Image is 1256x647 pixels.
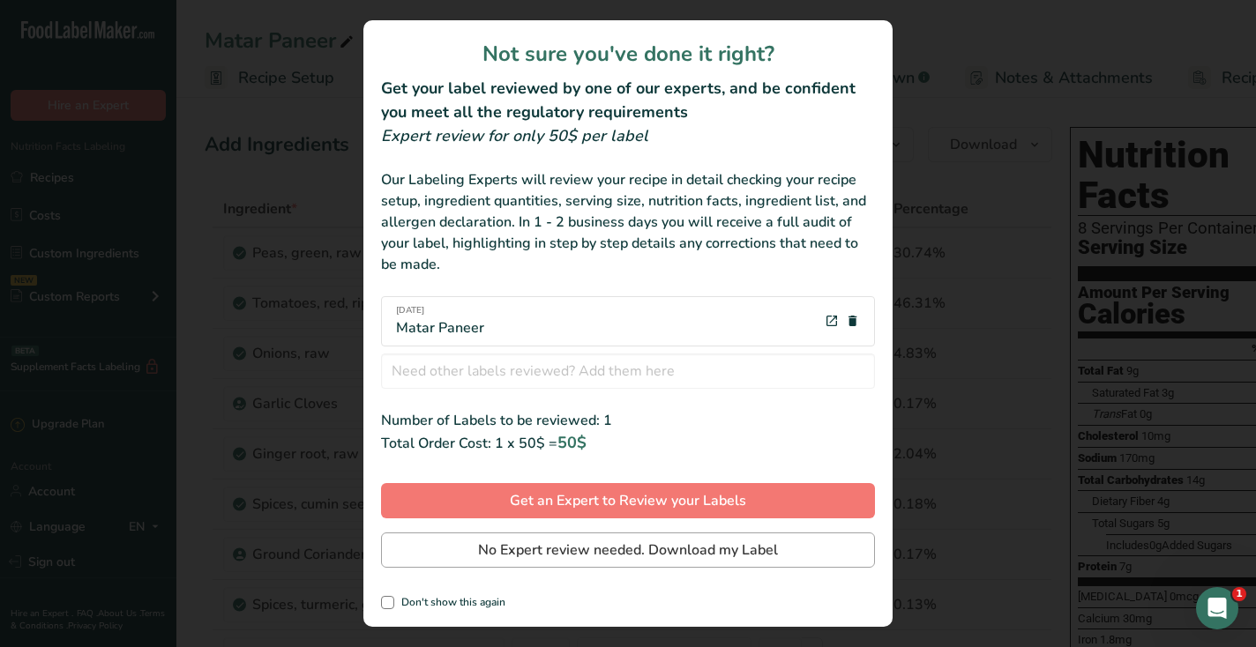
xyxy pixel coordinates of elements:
[381,169,875,275] div: Our Labeling Experts will review your recipe in detail checking your recipe setup, ingredient qua...
[396,304,484,338] div: Matar Paneer
[381,532,875,568] button: No Expert review needed. Download my Label
[1232,587,1246,601] span: 1
[381,38,875,70] h1: Not sure you've done it right?
[396,304,484,317] span: [DATE]
[1196,587,1238,629] iframe: Intercom live chat
[381,77,875,124] h2: Get your label reviewed by one of our experts, and be confident you meet all the regulatory requi...
[557,432,587,453] span: 50$
[478,539,778,561] span: No Expert review needed. Download my Label
[381,410,875,431] div: Number of Labels to be reviewed: 1
[381,431,875,455] div: Total Order Cost: 1 x 50$ =
[381,353,875,389] input: Need other labels reviewed? Add them here
[381,124,875,148] div: Expert review for only 50$ per label
[394,596,505,609] span: Don't show this again
[381,483,875,518] button: Get an Expert to Review your Labels
[510,490,746,511] span: Get an Expert to Review your Labels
